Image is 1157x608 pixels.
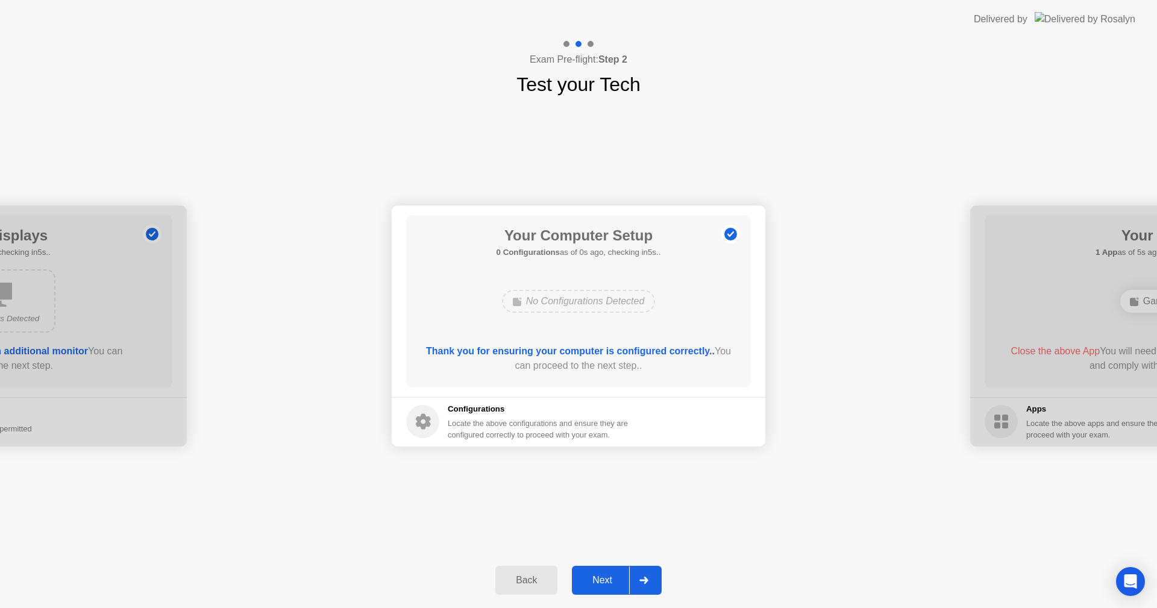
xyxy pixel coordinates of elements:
b: Step 2 [598,54,627,64]
div: Delivered by [974,12,1027,27]
b: Thank you for ensuring your computer is configured correctly.. [426,346,715,356]
img: Delivered by Rosalyn [1035,12,1135,26]
div: Back [499,575,554,586]
button: Back [495,566,557,595]
div: Open Intercom Messenger [1116,567,1145,596]
h4: Exam Pre-flight: [530,52,627,67]
h1: Test your Tech [516,70,641,99]
div: Next [575,575,629,586]
div: You can proceed to the next step.. [424,344,734,373]
button: Next [572,566,662,595]
b: 0 Configurations [497,248,560,257]
h5: as of 0s ago, checking in5s.. [497,246,661,259]
div: Locate the above configurations and ensure they are configured correctly to proceed with your exam. [448,418,630,440]
h5: Configurations [448,403,630,415]
h1: Your Computer Setup [497,225,661,246]
div: No Configurations Detected [502,290,656,313]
